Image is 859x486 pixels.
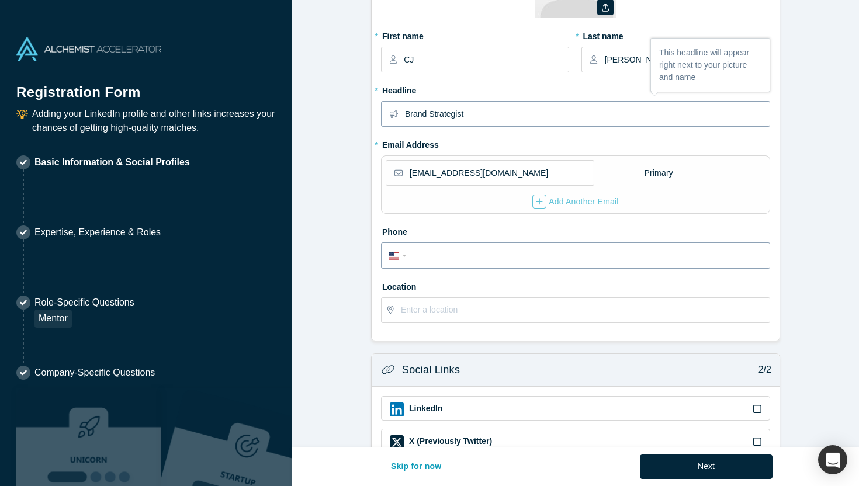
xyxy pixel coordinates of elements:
[381,222,770,238] label: Phone
[405,102,769,126] input: Partner, CEO
[408,435,492,447] label: X (Previously Twitter)
[34,310,72,328] div: Mentor
[34,155,190,169] p: Basic Information & Social Profiles
[408,402,443,415] label: LinkedIn
[390,435,404,449] img: X (Previously Twitter) icon
[381,135,439,151] label: Email Address
[402,362,460,378] h3: Social Links
[381,81,770,97] label: Headline
[379,454,454,479] button: Skip for now
[651,39,770,92] div: This headline will appear right next to your picture and name
[32,107,276,135] p: Adding your LinkedIn profile and other links increases your chances of getting high-quality matches.
[381,396,770,421] div: LinkedIn iconLinkedIn
[643,163,674,183] div: Primary
[16,70,276,103] h1: Registration Form
[34,296,134,310] p: Role-Specific Questions
[752,363,771,377] p: 2/2
[381,26,569,43] label: First name
[532,194,619,209] button: Add Another Email
[16,37,161,61] img: Alchemist Accelerator Logo
[381,277,770,293] label: Location
[640,454,773,479] button: Next
[34,225,161,239] p: Expertise, Experience & Roles
[581,26,770,43] label: Last name
[532,195,619,209] div: Add Another Email
[401,298,769,322] input: Enter a location
[390,402,404,416] img: LinkedIn icon
[34,366,155,380] p: Company-Specific Questions
[381,429,770,453] div: X (Previously Twitter) iconX (Previously Twitter)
